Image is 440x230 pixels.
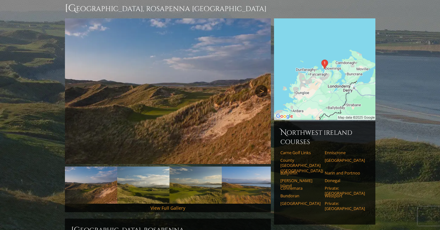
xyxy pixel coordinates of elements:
[274,18,375,120] img: Google Map of Rosapenna, F92 PN73, Co. Donegal, Ireland
[325,158,365,163] a: [GEOGRAPHIC_DATA]
[280,186,321,191] a: Connemara
[325,193,365,198] a: Westport
[65,2,375,15] h1: [GEOGRAPHIC_DATA], Rosapenna [GEOGRAPHIC_DATA]
[325,150,365,155] a: Enniscrone
[280,158,321,173] a: County [GEOGRAPHIC_DATA] ([GEOGRAPHIC_DATA])
[280,178,321,188] a: [PERSON_NAME] Island
[280,150,321,155] a: Carne Golf Links
[325,178,365,183] a: Donegal
[280,193,321,198] a: Bundoran
[325,201,365,211] a: Private: [GEOGRAPHIC_DATA]
[325,170,365,175] a: Narin and Portnoo
[150,205,185,211] a: View Full Gallery
[325,186,365,196] a: Private: [GEOGRAPHIC_DATA]
[280,170,321,175] a: Ballyliffin
[280,201,321,206] a: [GEOGRAPHIC_DATA]
[280,128,369,146] h6: Northwest Ireland Courses
[255,85,268,98] a: Next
